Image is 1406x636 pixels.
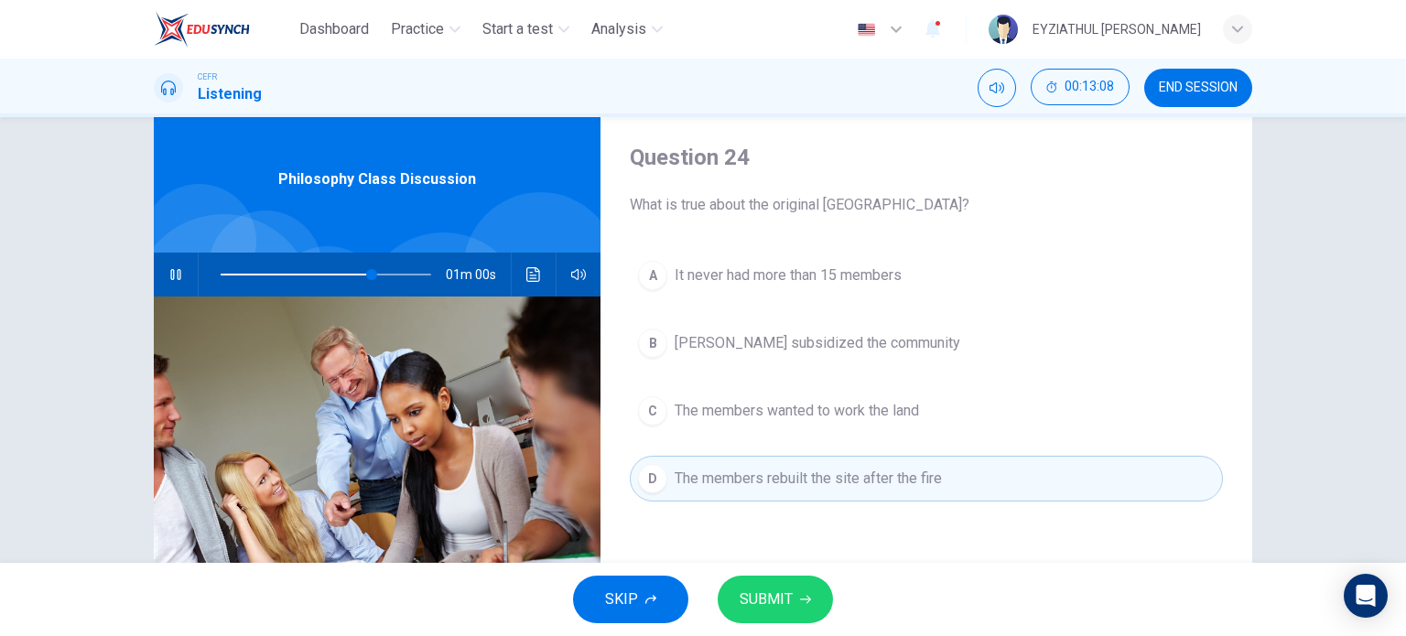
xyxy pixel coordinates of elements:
button: SKIP [573,576,688,623]
div: Open Intercom Messenger [1344,574,1388,618]
button: B[PERSON_NAME] subsidized the community [630,320,1223,366]
button: CThe members wanted to work the land [630,388,1223,434]
span: It never had more than 15 members [675,264,902,286]
div: D [638,464,667,493]
button: Practice [384,13,468,46]
span: The members rebuilt the site after the fire [675,468,942,490]
button: SUBMIT [718,576,833,623]
span: CEFR [198,70,217,83]
span: The members wanted to work the land [675,400,919,422]
span: Start a test [482,18,553,40]
span: 00:13:08 [1065,80,1114,94]
img: Profile picture [989,15,1018,44]
a: EduSynch logo [154,11,292,48]
button: DThe members rebuilt the site after the fire [630,456,1223,501]
img: en [855,23,878,37]
h1: Listening [198,83,262,105]
span: [PERSON_NAME] subsidized the community [675,332,960,354]
img: EduSynch logo [154,11,250,48]
span: Philosophy Class Discussion [278,168,476,190]
div: C [638,396,667,426]
h4: Question 24 [630,143,1223,172]
span: SUBMIT [740,587,793,612]
button: 00:13:08 [1031,69,1130,105]
span: Practice [391,18,444,40]
button: Click to see the audio transcription [519,253,548,296]
span: Dashboard [299,18,369,40]
span: What is true about the original [GEOGRAPHIC_DATA]? [630,194,1223,216]
button: Analysis [584,13,670,46]
span: END SESSION [1159,81,1238,95]
span: Analysis [591,18,646,40]
div: Mute [978,69,1016,107]
span: SKIP [605,587,638,612]
button: END SESSION [1144,69,1252,107]
button: AIt never had more than 15 members [630,253,1223,298]
button: Start a test [475,13,577,46]
div: Hide [1031,69,1130,107]
div: EYZIATHUL [PERSON_NAME] [1033,18,1201,40]
div: B [638,329,667,358]
button: Dashboard [292,13,376,46]
div: A [638,261,667,290]
span: 01m 00s [446,253,511,296]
